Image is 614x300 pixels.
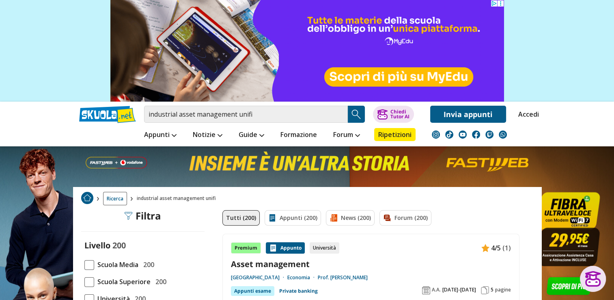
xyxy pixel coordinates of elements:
div: Premium [231,242,261,254]
span: Scuola Media [94,259,138,270]
a: Forum (200) [379,210,431,226]
a: Notizie [191,128,224,143]
span: industrial asset management unifi [137,192,219,205]
img: News filtro contenuto [330,214,338,222]
img: Forum filtro contenuto [383,214,391,222]
label: Livello [84,240,110,251]
div: Appunti esame [231,286,274,296]
img: Cerca appunti, riassunti o versioni [350,108,362,120]
img: facebook [472,130,480,139]
a: Asset management [231,259,511,270]
span: 200 [112,240,126,251]
a: [GEOGRAPHIC_DATA] [231,274,287,281]
a: Tutti (200) [222,210,260,226]
a: Appunti [142,128,179,143]
span: Scuola Superiore [94,276,151,287]
a: Private banking [279,286,318,296]
div: Università [310,242,339,254]
span: (1) [502,243,511,253]
img: Appunti contenuto [481,244,489,252]
button: Search Button [348,106,365,123]
span: 4/5 [491,243,501,253]
span: [DATE]-[DATE] [442,287,476,293]
span: pagine [495,287,511,293]
img: Anno accademico [422,286,430,294]
span: 200 [140,259,154,270]
img: Appunti contenuto [269,244,277,252]
div: Chiedi Tutor AI [390,109,409,119]
img: Pagine [481,286,489,294]
a: Accedi [518,106,535,123]
a: Prof. [PERSON_NAME] [318,274,368,281]
img: Filtra filtri mobile [124,212,132,220]
img: twitch [485,130,493,139]
img: youtube [459,130,467,139]
a: Ripetizioni [374,128,416,141]
a: Formazione [278,128,319,143]
a: Economia [287,274,318,281]
a: Home [81,192,93,205]
img: WhatsApp [499,130,507,139]
div: Filtra [124,210,161,222]
div: Appunto [266,242,305,254]
span: 200 [152,276,166,287]
button: ChiediTutor AI [373,106,414,123]
input: Cerca appunti, riassunti o versioni [144,106,348,123]
a: Forum [331,128,362,143]
a: Guide [237,128,266,143]
a: Ricerca [103,192,127,205]
a: Invia appunti [430,106,506,123]
img: tiktok [445,130,453,139]
img: Home [81,192,93,204]
img: Appunti filtro contenuto [268,214,276,222]
a: News (200) [326,210,375,226]
a: Appunti (200) [265,210,321,226]
span: A.A. [432,287,441,293]
span: 5 [491,287,493,293]
img: instagram [432,130,440,139]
